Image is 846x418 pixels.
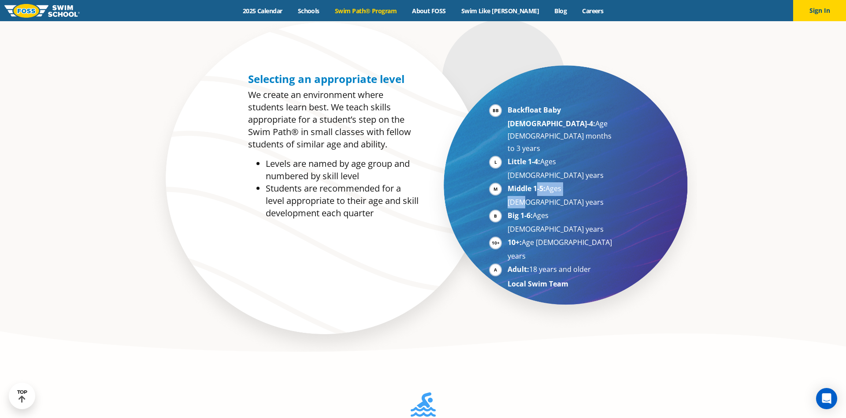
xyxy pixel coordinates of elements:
[508,236,616,262] li: Age [DEMOGRAPHIC_DATA] years
[508,155,616,181] li: Ages [DEMOGRAPHIC_DATA] years
[508,184,545,193] strong: Middle 1-5:
[235,7,290,15] a: 2025 Calendar
[248,72,404,86] span: Selecting an appropriate level
[547,7,575,15] a: Blog
[266,182,419,219] li: Students are recommended for a level appropriate to their age and skill development each quarter
[508,264,529,274] strong: Adult:
[508,209,616,235] li: Ages [DEMOGRAPHIC_DATA] years
[248,89,419,151] p: We create an environment where students learn best. We teach skills appropriate for a student’s s...
[508,263,616,277] li: 18 years and older
[508,105,595,128] strong: Backfloat Baby [DEMOGRAPHIC_DATA]-4:
[508,182,616,208] li: Ages [DEMOGRAPHIC_DATA] years
[290,7,327,15] a: Schools
[4,4,80,18] img: FOSS Swim School Logo
[508,279,568,289] strong: Local Swim Team
[816,388,837,409] div: Open Intercom Messenger
[508,104,616,154] li: Age [DEMOGRAPHIC_DATA] months to 3 years
[453,7,547,15] a: Swim Like [PERSON_NAME]
[266,158,419,182] li: Levels are named by age group and numbered by skill level
[327,7,404,15] a: Swim Path® Program
[575,7,611,15] a: Careers
[508,237,522,247] strong: 10+:
[508,211,533,220] strong: Big 1-6:
[17,389,27,403] div: TOP
[508,157,540,166] strong: Little 1-4:
[404,7,454,15] a: About FOSS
